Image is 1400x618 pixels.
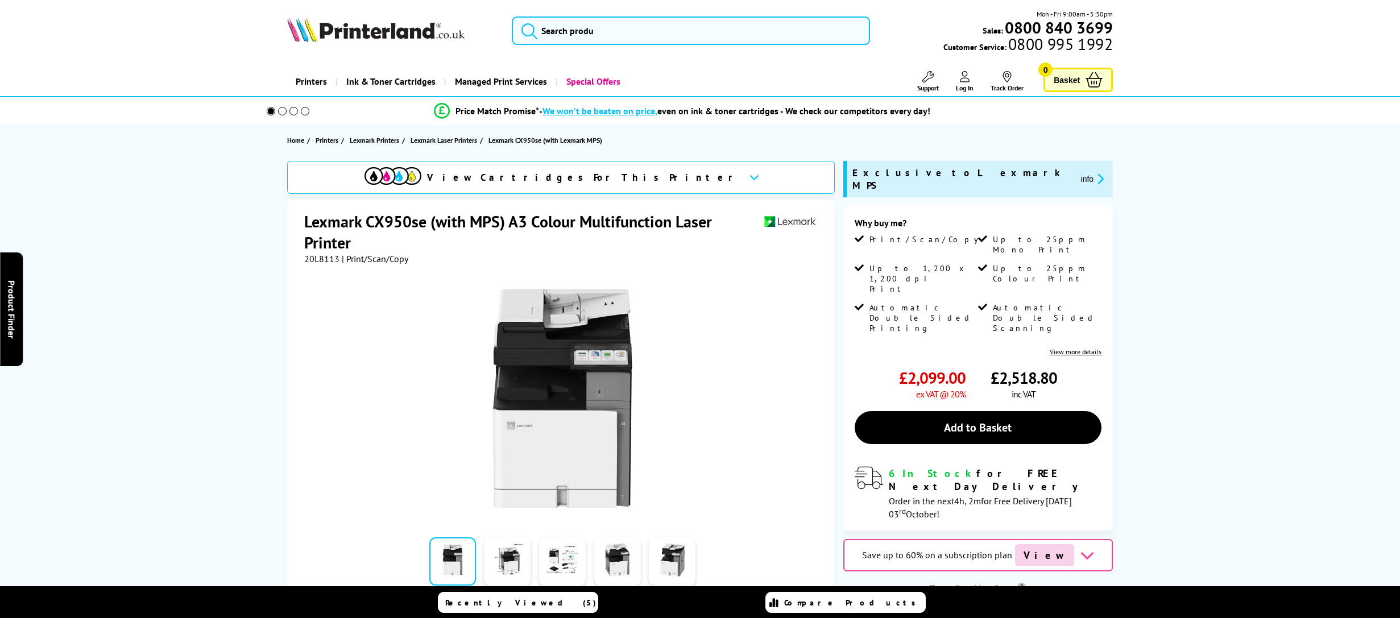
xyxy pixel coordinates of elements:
[542,105,657,117] span: We won’t be beaten on price,
[855,411,1101,444] a: Add to Basket
[488,134,602,146] span: Lexmark CX950se (with Lexmark MPS)
[852,167,1072,192] span: Exclusive to Lexmark MPS
[993,234,1099,255] span: Up to 25ppm Mono Print
[1050,347,1101,356] a: View more details
[444,67,556,96] a: Managed Print Services
[346,67,436,96] span: Ink & Toner Cartridges
[287,134,304,146] span: Home
[916,388,966,400] span: ex VAT @ 20%
[869,234,987,244] span: Print/Scan/Copy
[917,71,939,92] a: Support
[445,598,597,608] span: Recently Viewed (5)
[1005,17,1113,38] b: 0800 840 3699
[365,167,421,185] img: View Cartridges
[316,134,338,146] span: Printers
[869,302,976,333] span: Automatic Double Sided Printing
[993,263,1099,284] span: Up to 25ppm Colour Print
[862,549,1012,561] span: Save up to 60% on a subscription plan
[427,171,740,184] span: View Cartridges For This Printer
[956,71,974,92] a: Log In
[451,287,674,510] img: Lexmark CX950se (with MPS)
[855,467,1101,519] div: modal_delivery
[1006,39,1113,49] span: 0800 995 1992
[843,583,1113,594] div: Toner Cartridge Costs
[287,17,465,42] img: Printerland Logo
[6,280,17,338] span: Product Finder
[455,105,539,117] span: Price Match Promise*
[993,302,1099,333] span: Automatic Double Sided Scanning
[1043,68,1113,92] a: Basket 0
[1038,63,1053,77] span: 0
[304,211,764,253] h1: Lexmark CX950se (with MPS) A3 Colour Multifunction Laser Printer
[512,16,870,45] input: Search produ
[539,105,930,117] div: - even on ink & toner cartridges - We check our competitors every day!
[350,134,402,146] a: Lexmark Printers
[251,101,1113,121] li: modal_Promise
[411,134,477,146] span: Lexmark Laser Printers
[488,134,605,146] a: Lexmark CX950se (with Lexmark MPS)
[1037,9,1113,19] span: Mon - Fri 9:00am - 5:30pm
[983,25,1003,36] span: Sales:
[765,592,926,613] a: Compare Products
[316,134,341,146] a: Printers
[1017,583,1026,591] sup: Cost per page
[287,67,335,96] a: Printers
[991,71,1024,92] a: Track Order
[1015,544,1074,566] span: View
[287,17,498,44] a: Printerland Logo
[350,134,399,146] span: Lexmark Printers
[899,506,906,516] sup: rd
[438,592,598,613] a: Recently Viewed (5)
[411,134,480,146] a: Lexmark Laser Printers
[889,495,1072,520] span: Order in the next for Free Delivery [DATE] 03 October!
[954,495,981,507] span: 4h, 2m
[556,67,629,96] a: Special Offers
[899,367,966,388] span: £2,099.00
[287,134,307,146] a: Home
[1078,172,1108,185] button: promo-description
[869,263,976,294] span: Up to 1,200 x 1,200 dpi Print
[1054,72,1080,88] span: Basket
[943,39,1113,52] span: Customer Service:
[784,598,922,608] span: Compare Products
[1012,388,1035,400] span: inc VAT
[917,84,939,92] span: Support
[956,84,974,92] span: Log In
[855,217,1101,234] div: Why buy me?
[304,253,339,264] span: 20L8113
[342,253,408,264] span: | Print/Scan/Copy
[335,67,444,96] a: Ink & Toner Cartridges
[889,467,976,480] span: 6 In Stock
[889,467,1101,493] div: for FREE Next Day Delivery
[764,211,816,232] img: Lexmark
[1003,22,1113,33] a: 0800 840 3699
[991,367,1057,388] span: £2,518.80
